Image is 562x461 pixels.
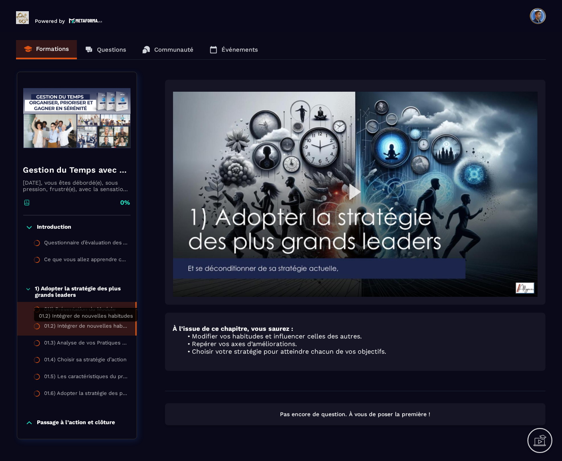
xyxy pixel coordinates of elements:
[37,223,72,232] p: Introduction
[183,332,538,340] li: Modifier vos habitudes et influencer celles des autres.
[23,164,131,175] h4: Gestion du Temps avec Outlook : Organiser, Prioriser et [PERSON_NAME] en Sérénité
[173,325,294,332] strong: À l’issue de ce chapitre, vous saurez :
[23,179,131,192] p: [DATE], vous êtes débordé(e), sous pression, frustré(e), avec la sensation de courir après le tem...
[16,11,29,24] img: logo-branding
[44,373,129,382] div: 01.5) Les caractéristiques du proactif
[39,313,133,319] span: 01.2) Intégrer de nouvelles habitudes
[35,18,65,24] p: Powered by
[44,356,127,365] div: 01.4) Choisir sa stratégie d’action
[44,306,116,315] div: 01.1) Présentation du Module
[69,17,103,24] img: logo
[183,348,538,355] li: Choisir votre stratégie pour atteindre chacun de vos objectifs.
[121,198,131,207] p: 0%
[44,240,129,248] div: Questionnaire d’évaluation des Acquis à faire en début de formation
[44,256,129,265] div: Ce que vous allez apprendre concrètement dans cette formation
[183,340,538,348] li: Repérer vos axes d’améliorations.
[172,411,538,418] p: Pas encore de question. À vous de poser la première !
[37,419,115,427] p: Passage à l’action et clôture
[35,285,128,298] p: 1) Adopter la stratégie des plus grands leaders
[23,78,131,158] img: banner
[44,323,127,332] div: 01.2) Intégrer de nouvelles habitudes
[44,390,129,399] div: 01.6) Adopter la stratégie des plus grands leaders : la proactivité- Les actions à retenir
[44,340,129,348] div: 01.3) Analyse de vos Pratiques Professionnelles
[173,92,538,297] img: thumbnail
